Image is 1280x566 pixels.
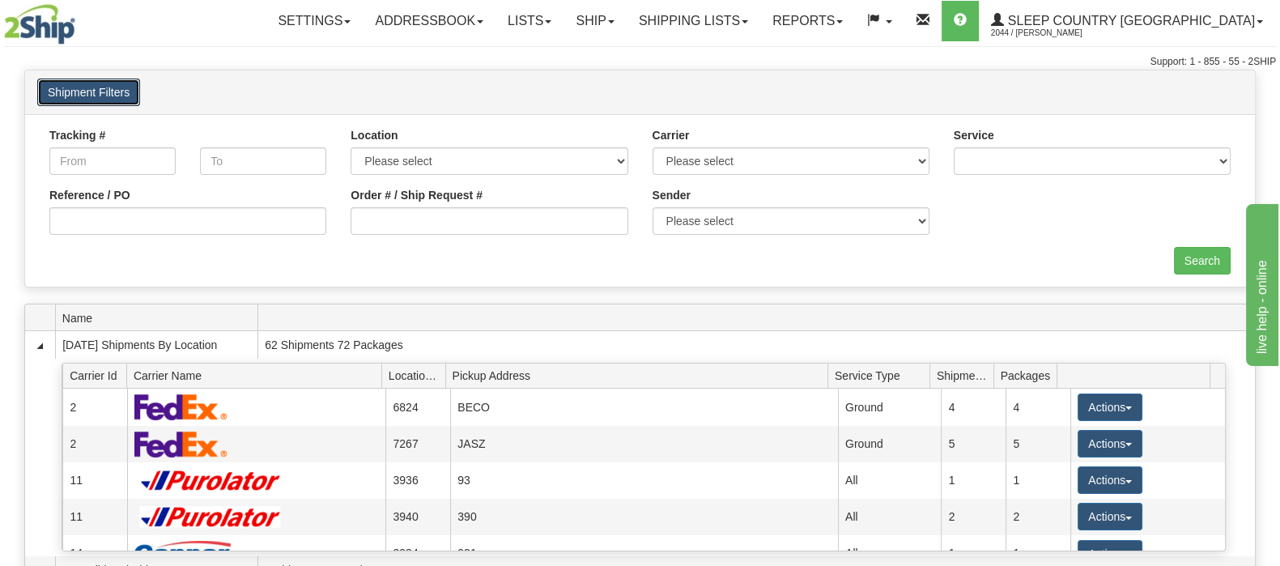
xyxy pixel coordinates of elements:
span: 2044 / [PERSON_NAME] [991,25,1112,41]
td: [DATE] Shipments By Location [55,331,257,359]
a: Lists [495,1,563,41]
span: Carrier Id [70,363,126,388]
span: Name [62,305,257,330]
label: Location [351,127,398,143]
iframe: chat widget [1243,200,1278,365]
td: 3936 [385,462,450,499]
td: 5 [941,426,1006,462]
a: Sleep Country [GEOGRAPHIC_DATA] 2044 / [PERSON_NAME] [979,1,1275,41]
img: logo2044.jpg [4,4,75,45]
img: FedEx Express® [134,394,228,420]
label: Carrier [653,127,690,143]
label: Reference / PO [49,187,130,203]
button: Actions [1078,394,1142,421]
td: 11 [62,462,127,499]
img: Purolator [134,506,287,528]
td: JASZ [450,426,838,462]
a: Settings [266,1,363,41]
td: 7267 [385,426,450,462]
img: FedEx Express® [134,431,228,457]
input: From [49,147,176,175]
td: 62 Shipments 72 Packages [257,331,1255,359]
td: 1 [1006,462,1070,499]
td: 5 [1006,426,1070,462]
button: Actions [1078,503,1142,530]
span: Packages [1001,363,1057,388]
span: Service Type [835,363,929,388]
td: 2 [62,426,127,462]
label: Sender [653,187,691,203]
span: Sleep Country [GEOGRAPHIC_DATA] [1004,14,1255,28]
td: 3940 [385,499,450,535]
input: To [200,147,326,175]
label: Tracking # [49,127,105,143]
a: Reports [760,1,855,41]
td: BECO [450,389,838,425]
span: Location Id [389,363,445,388]
td: 93 [450,462,838,499]
a: Addressbook [363,1,495,41]
td: 390 [450,499,838,535]
td: 2 [1006,499,1070,535]
td: Ground [838,389,942,425]
td: All [838,499,942,535]
span: Pickup Address [453,363,828,388]
button: Shipment Filters [37,79,140,106]
span: Shipments [937,363,993,388]
span: Carrier Name [134,363,381,388]
a: Ship [563,1,626,41]
td: 4 [941,389,1006,425]
td: All [838,462,942,499]
button: Actions [1078,466,1142,494]
td: Ground [838,426,942,462]
td: 6824 [385,389,450,425]
td: 1 [941,462,1006,499]
div: live help - online [12,10,150,29]
img: Purolator [134,470,287,492]
td: 4 [1006,389,1070,425]
a: Shipping lists [627,1,760,41]
div: Support: 1 - 855 - 55 - 2SHIP [4,55,1276,69]
label: Service [954,127,994,143]
input: Search [1174,247,1231,274]
label: Order # / Ship Request # [351,187,483,203]
td: 11 [62,499,127,535]
td: 2 [941,499,1006,535]
a: Collapse [32,338,48,354]
button: Actions [1078,430,1142,457]
td: 2 [62,389,127,425]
